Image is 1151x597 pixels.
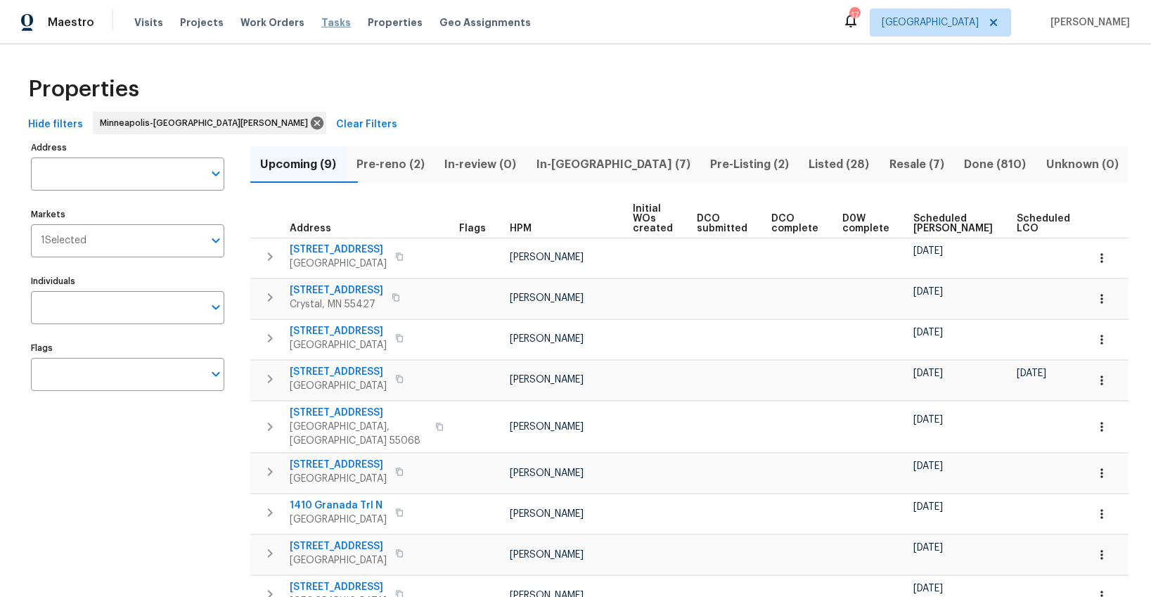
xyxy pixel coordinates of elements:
span: [DATE] [913,287,943,297]
span: [DATE] [913,543,943,553]
span: Projects [180,15,224,30]
span: DCO complete [771,214,818,233]
button: Open [206,297,226,317]
span: 1410 Granada Trl N [290,499,387,513]
span: Crystal, MN 55427 [290,297,383,312]
span: [DATE] [1017,368,1046,378]
span: [GEOGRAPHIC_DATA] [882,15,979,30]
button: Clear Filters [330,112,403,138]
span: 1 Selected [41,235,86,247]
span: Hide filters [28,116,83,134]
span: Minneapolis-[GEOGRAPHIC_DATA][PERSON_NAME] [100,116,314,130]
span: [GEOGRAPHIC_DATA], [GEOGRAPHIC_DATA] 55068 [290,420,427,448]
span: Initial WOs created [633,204,673,233]
span: [GEOGRAPHIC_DATA] [290,472,387,486]
span: [PERSON_NAME] [510,550,584,560]
span: Flags [459,224,486,233]
span: [STREET_ADDRESS] [290,458,387,472]
span: [DATE] [913,415,943,425]
span: Resale (7) [888,155,946,174]
span: Address [290,224,331,233]
span: [GEOGRAPHIC_DATA] [290,513,387,527]
span: [GEOGRAPHIC_DATA] [290,338,387,352]
span: DCO submitted [697,214,747,233]
span: HPM [510,224,532,233]
span: [STREET_ADDRESS] [290,539,387,553]
span: In-[GEOGRAPHIC_DATA] (7) [534,155,691,174]
button: Open [206,364,226,384]
span: [PERSON_NAME] [510,468,584,478]
span: [PERSON_NAME] [510,334,584,344]
span: Maestro [48,15,94,30]
span: Visits [134,15,163,30]
span: Tasks [321,18,351,27]
label: Address [31,143,224,152]
span: [PERSON_NAME] [510,422,584,432]
span: In-review (0) [443,155,517,174]
span: [STREET_ADDRESS] [290,406,427,420]
span: [GEOGRAPHIC_DATA] [290,257,387,271]
button: Open [206,164,226,184]
span: [GEOGRAPHIC_DATA] [290,553,387,567]
span: [PERSON_NAME] [510,375,584,385]
span: Work Orders [240,15,304,30]
label: Flags [31,344,224,352]
span: [GEOGRAPHIC_DATA] [290,379,387,393]
span: [STREET_ADDRESS] [290,243,387,257]
span: Properties [368,15,423,30]
span: Scheduled LCO [1017,214,1070,233]
span: [STREET_ADDRESS] [290,365,387,379]
span: Unknown (0) [1045,155,1120,174]
label: Individuals [31,277,224,285]
div: Minneapolis-[GEOGRAPHIC_DATA][PERSON_NAME] [93,112,326,134]
span: [DATE] [913,584,943,593]
span: [DATE] [913,246,943,256]
span: Done (810) [963,155,1027,174]
label: Markets [31,210,224,219]
span: Pre-reno (2) [354,155,425,174]
span: [PERSON_NAME] [510,293,584,303]
span: [PERSON_NAME] [1045,15,1130,30]
span: [STREET_ADDRESS] [290,283,383,297]
span: [DATE] [913,368,943,378]
span: [STREET_ADDRESS] [290,324,387,338]
span: [DATE] [913,328,943,338]
div: 17 [849,8,859,23]
button: Hide filters [22,112,89,138]
span: [PERSON_NAME] [510,252,584,262]
button: Open [206,231,226,250]
span: Properties [28,82,139,96]
span: [DATE] [913,461,943,471]
span: [DATE] [913,502,943,512]
span: Clear Filters [336,116,397,134]
span: Geo Assignments [439,15,531,30]
span: D0W complete [842,214,889,233]
span: Listed (28) [807,155,870,174]
span: Upcoming (9) [259,155,337,174]
span: [PERSON_NAME] [510,509,584,519]
span: [STREET_ADDRESS] [290,580,387,594]
span: Scheduled [PERSON_NAME] [913,214,993,233]
span: Pre-Listing (2) [709,155,790,174]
